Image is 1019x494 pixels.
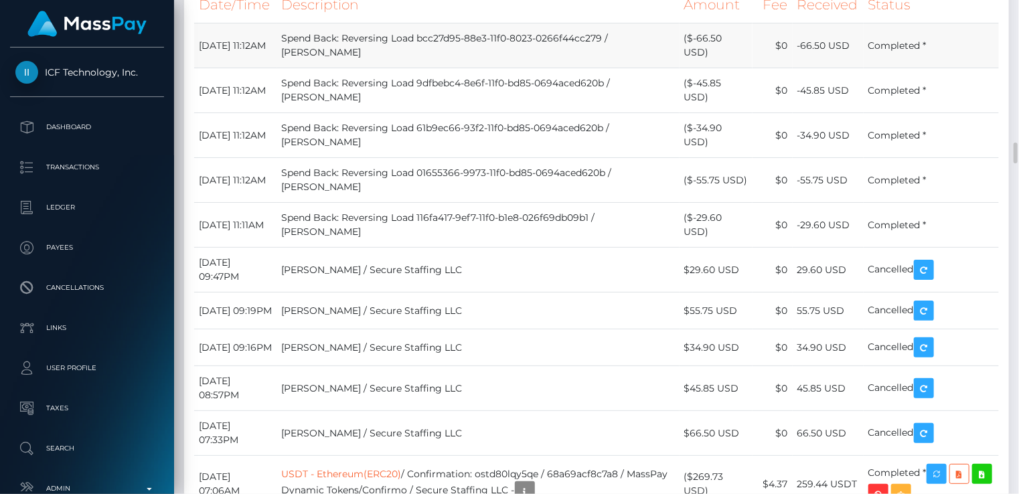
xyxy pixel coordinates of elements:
a: Transactions [10,151,164,184]
td: [PERSON_NAME] / Secure Staffing LLC [277,366,680,411]
td: $0 [753,113,793,158]
img: MassPay Logo [27,11,147,37]
td: Cancelled [864,293,999,329]
td: [DATE] 11:12AM [194,68,277,113]
td: [DATE] 08:57PM [194,366,277,411]
p: Links [15,318,159,338]
td: $66.50 USD [680,411,753,456]
td: Cancelled [864,329,999,366]
td: $0 [753,293,793,329]
td: [DATE] 07:33PM [194,411,277,456]
td: Spend Back: Reversing Load 61b9ec66-93f2-11f0-bd85-0694aced620b / [PERSON_NAME] [277,113,680,158]
td: 29.60 USD [793,248,864,293]
td: -45.85 USD [793,68,864,113]
td: Completed * [864,23,999,68]
td: $0 [753,248,793,293]
p: Search [15,438,159,459]
td: [PERSON_NAME] / Secure Staffing LLC [277,329,680,366]
td: 55.75 USD [793,293,864,329]
p: Ledger [15,197,159,218]
td: ($-34.90 USD) [680,113,753,158]
td: [PERSON_NAME] / Secure Staffing LLC [277,248,680,293]
td: Completed * [864,158,999,203]
p: Dashboard [15,117,159,137]
td: -66.50 USD [793,23,864,68]
a: USDT - Ethereum(ERC20) [282,468,402,480]
td: -29.60 USD [793,203,864,248]
td: 66.50 USD [793,411,864,456]
td: $34.90 USD [680,329,753,366]
p: Cancellations [15,278,159,298]
td: $0 [753,158,793,203]
a: Dashboard [10,110,164,144]
td: 45.85 USD [793,366,864,411]
td: Completed * [864,68,999,113]
td: -55.75 USD [793,158,864,203]
td: [DATE] 09:19PM [194,293,277,329]
td: 34.90 USD [793,329,864,366]
td: [PERSON_NAME] / Secure Staffing LLC [277,293,680,329]
td: Spend Back: Reversing Load 9dfbebc4-8e6f-11f0-bd85-0694aced620b / [PERSON_NAME] [277,68,680,113]
p: Payees [15,238,159,258]
td: -34.90 USD [793,113,864,158]
td: ($-55.75 USD) [680,158,753,203]
td: Completed * [864,113,999,158]
a: Ledger [10,191,164,224]
td: $0 [753,203,793,248]
td: Spend Back: Reversing Load 116fa417-9ef7-11f0-b1e8-026f69db09b1 / [PERSON_NAME] [277,203,680,248]
a: Cancellations [10,271,164,305]
span: ICF Technology, Inc. [10,66,164,78]
td: $0 [753,329,793,366]
td: $0 [753,411,793,456]
img: ICF Technology, Inc. [15,61,38,84]
td: Cancelled [864,366,999,411]
td: [DATE] 09:47PM [194,248,277,293]
td: $0 [753,68,793,113]
td: $0 [753,366,793,411]
td: ($-29.60 USD) [680,203,753,248]
td: [DATE] 11:12AM [194,158,277,203]
td: $0 [753,23,793,68]
td: [DATE] 11:12AM [194,113,277,158]
p: Transactions [15,157,159,177]
p: User Profile [15,358,159,378]
td: Cancelled [864,411,999,456]
td: Spend Back: Reversing Load bcc27d95-88e3-11f0-8023-0266f44cc279 / [PERSON_NAME] [277,23,680,68]
a: User Profile [10,351,164,385]
a: Search [10,432,164,465]
p: Taxes [15,398,159,418]
td: Completed * [864,203,999,248]
td: $29.60 USD [680,248,753,293]
td: Cancelled [864,248,999,293]
td: $45.85 USD [680,366,753,411]
td: $55.75 USD [680,293,753,329]
td: [DATE] 11:12AM [194,23,277,68]
a: Taxes [10,392,164,425]
a: Links [10,311,164,345]
a: Payees [10,231,164,264]
td: ($-66.50 USD) [680,23,753,68]
td: ($-45.85 USD) [680,68,753,113]
td: [DATE] 09:16PM [194,329,277,366]
td: [DATE] 11:11AM [194,203,277,248]
td: [PERSON_NAME] / Secure Staffing LLC [277,411,680,456]
td: Spend Back: Reversing Load 01655366-9973-11f0-bd85-0694aced620b / [PERSON_NAME] [277,158,680,203]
